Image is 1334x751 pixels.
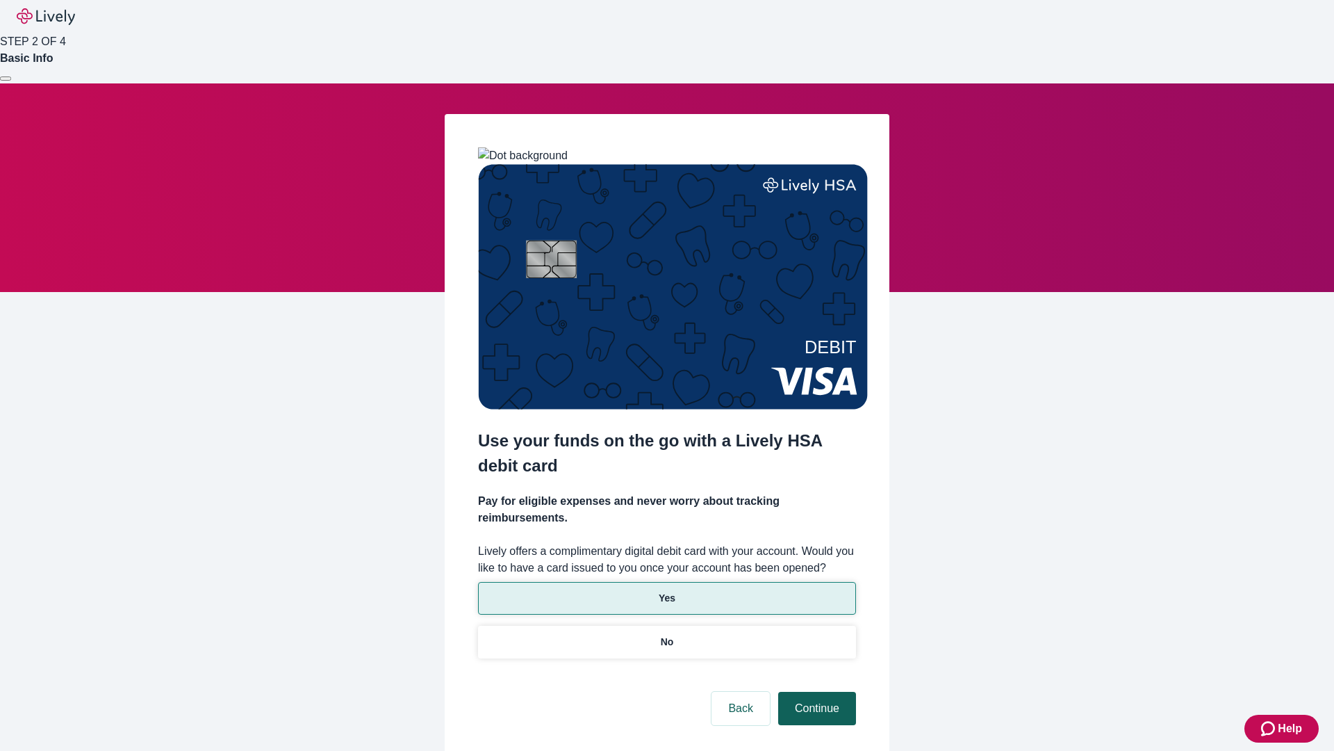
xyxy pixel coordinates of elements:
[478,543,856,576] label: Lively offers a complimentary digital debit card with your account. Would you like to have a card...
[478,147,568,164] img: Dot background
[478,626,856,659] button: No
[711,692,770,725] button: Back
[1278,720,1302,737] span: Help
[478,164,868,410] img: Debit card
[1244,715,1319,743] button: Zendesk support iconHelp
[661,635,674,649] p: No
[1261,720,1278,737] svg: Zendesk support icon
[478,582,856,615] button: Yes
[478,493,856,526] h4: Pay for eligible expenses and never worry about tracking reimbursements.
[778,692,856,725] button: Continue
[659,591,675,606] p: Yes
[478,428,856,478] h2: Use your funds on the go with a Lively HSA debit card
[17,8,75,25] img: Lively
